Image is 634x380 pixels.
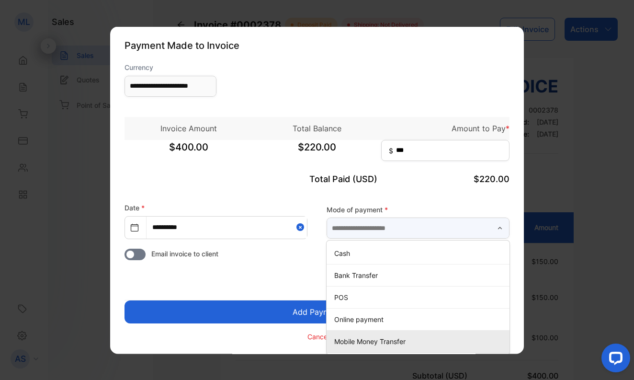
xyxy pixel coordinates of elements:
button: Close [296,216,307,238]
p: Total Balance [253,122,381,134]
button: Add Payment [125,300,509,323]
span: $220.00 [474,173,509,184]
span: $220.00 [253,139,381,163]
label: Date [125,203,145,211]
span: $400.00 [125,139,253,163]
p: Amount to Pay [381,122,509,134]
p: Cash [334,248,506,258]
p: Bank Transfer [334,270,506,280]
span: Email invoice to client [151,248,218,258]
p: Online payment [334,314,506,324]
p: Total Paid (USD) [253,172,381,185]
p: Payment Made to Invoice [125,38,509,52]
span: $ [389,145,393,155]
p: Cancel [307,332,329,342]
p: Invoice Amount [125,122,253,134]
label: Mode of payment [327,205,509,215]
p: Mobile Money Transfer [334,336,506,346]
label: Currency [125,62,216,72]
p: POS [334,292,506,302]
iframe: LiveChat chat widget [594,340,634,380]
